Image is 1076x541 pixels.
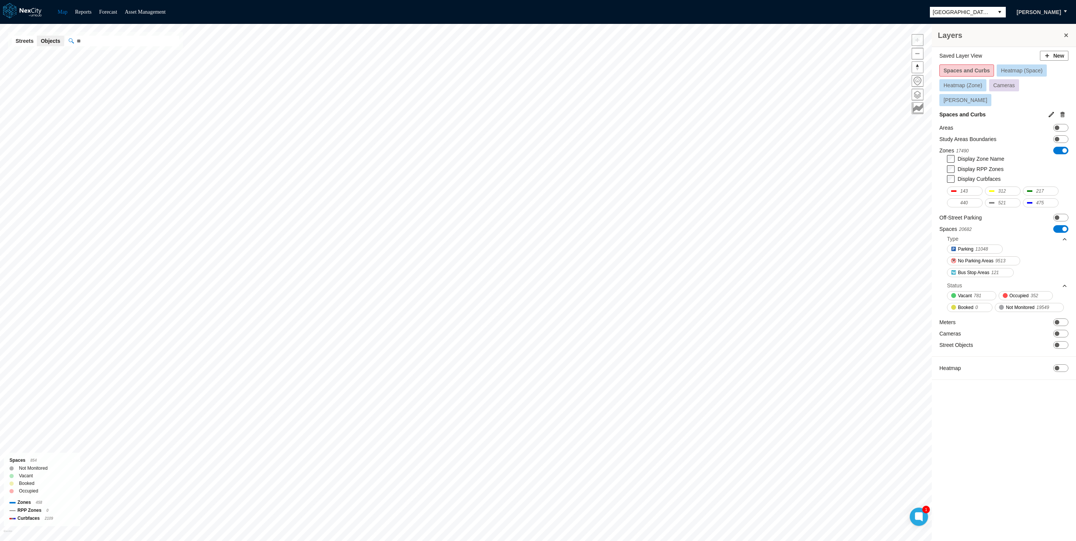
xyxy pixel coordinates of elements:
span: Parking [958,245,974,253]
span: 2109 [45,516,53,521]
button: 440 [947,198,983,207]
span: 458 [36,500,42,505]
div: Status [947,282,962,289]
label: Not Monitored [19,464,47,472]
label: Saved Layer View [939,52,982,60]
button: [PERSON_NAME] [939,94,991,106]
span: Zoom in [912,34,923,45]
label: Off-Street Parking [939,214,982,221]
button: No Parking Areas9513 [947,256,1020,265]
span: Zoom out [912,48,923,59]
span: 11048 [975,245,988,253]
span: Streets [16,37,33,45]
span: New [1053,52,1064,60]
label: Occupied [19,487,38,495]
h3: Layers [938,30,1062,41]
button: Heatmap (Zone) [939,79,986,91]
span: 121 [991,269,999,276]
span: 475 [1036,199,1044,207]
span: Not Monitored [1006,304,1034,311]
span: 0 [975,304,978,311]
div: Status [947,280,1068,291]
div: Type [947,233,1068,245]
div: RPP Zones [9,507,74,514]
button: Zoom out [912,48,923,60]
span: Spaces and Curbs [944,67,990,74]
label: Spaces [939,225,972,233]
div: Curbfaces [9,514,74,522]
button: Parking11048 [947,245,1003,254]
span: Vacant [958,292,972,300]
button: 521 [985,198,1021,207]
button: Heatmap (Space) [997,64,1047,77]
button: Layers management [912,89,923,100]
div: 1 [922,506,930,513]
a: Map [58,9,68,15]
label: Meters [939,318,956,326]
span: 854 [30,458,37,463]
span: Bus Stop Areas [958,269,989,276]
span: 440 [960,199,968,207]
span: [PERSON_NAME] [944,97,987,103]
span: 143 [960,187,968,195]
span: Cameras [993,82,1015,88]
button: 312 [985,187,1021,196]
button: Zoom in [912,34,923,46]
a: Asset Management [125,9,166,15]
span: Objects [41,37,60,45]
span: No Parking Areas [958,257,993,265]
div: Type [947,235,958,243]
button: Bus Stop Areas121 [947,268,1014,277]
span: 521 [998,199,1006,207]
label: Spaces and Curbs [939,111,986,118]
button: 143 [947,187,983,196]
button: Cameras [989,79,1019,91]
button: Vacant781 [947,291,996,300]
label: Areas [939,124,953,132]
span: 9513 [995,257,1005,265]
span: [GEOGRAPHIC_DATA][PERSON_NAME] [933,8,991,16]
label: Cameras [939,330,961,337]
span: Heatmap (Space) [1001,67,1043,74]
span: Booked [958,304,974,311]
button: Objects [37,36,64,46]
span: Heatmap (Zone) [944,82,982,88]
button: Home [912,75,923,87]
button: select [994,7,1006,17]
label: Display Curbfaces [958,176,1001,182]
label: Study Areas Boundaries [939,135,996,143]
span: [PERSON_NAME] [1017,8,1061,16]
button: Booked0 [947,303,993,312]
span: 20682 [959,227,972,232]
a: Reports [75,9,92,15]
span: 312 [998,187,1006,195]
button: Key metrics [912,102,923,114]
label: Zones [939,147,969,155]
a: Mapbox homepage [3,530,12,539]
button: Streets [12,36,37,46]
span: Reset bearing to north [912,62,923,73]
span: Occupied [1010,292,1029,300]
button: Reset bearing to north [912,61,923,73]
span: 217 [1036,187,1044,195]
button: 475 [1023,198,1059,207]
label: Display RPP Zones [958,166,1004,172]
button: New [1040,51,1068,61]
button: Occupied352 [999,291,1053,300]
div: Spaces [9,456,74,464]
span: 352 [1030,292,1038,300]
label: Booked [19,480,35,487]
a: Forecast [99,9,117,15]
span: 17490 [956,148,969,154]
span: 0 [46,508,49,513]
button: Not Monitored19549 [995,303,1064,312]
label: Vacant [19,472,33,480]
button: Spaces and Curbs [939,64,994,77]
label: Street Objects [939,341,973,349]
div: Zones [9,499,74,507]
label: Display Zone Name [958,156,1004,162]
label: Heatmap [939,364,961,372]
button: 217 [1023,187,1059,196]
button: [PERSON_NAME] [1009,6,1069,19]
span: 19549 [1037,304,1049,311]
